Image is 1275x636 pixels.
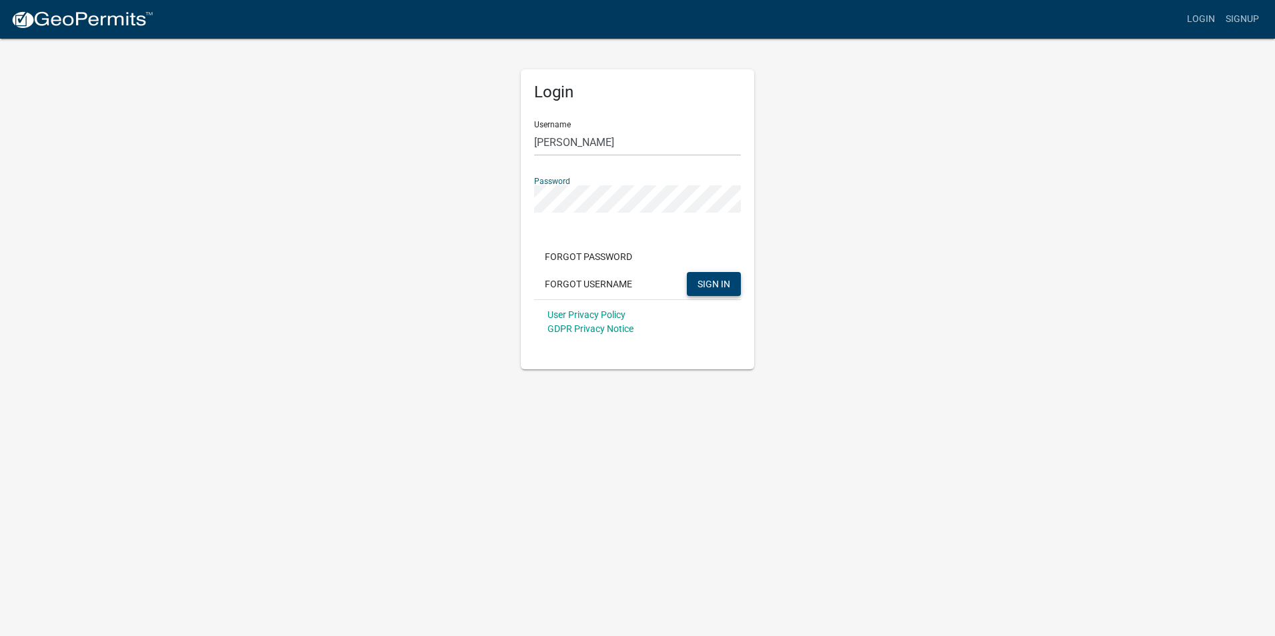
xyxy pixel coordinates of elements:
span: SIGN IN [698,278,730,289]
button: Forgot Username [534,272,643,296]
a: Login [1182,7,1220,32]
a: Signup [1220,7,1264,32]
a: User Privacy Policy [547,309,625,320]
a: GDPR Privacy Notice [547,323,633,334]
button: Forgot Password [534,245,643,269]
h5: Login [534,83,741,102]
button: SIGN IN [687,272,741,296]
